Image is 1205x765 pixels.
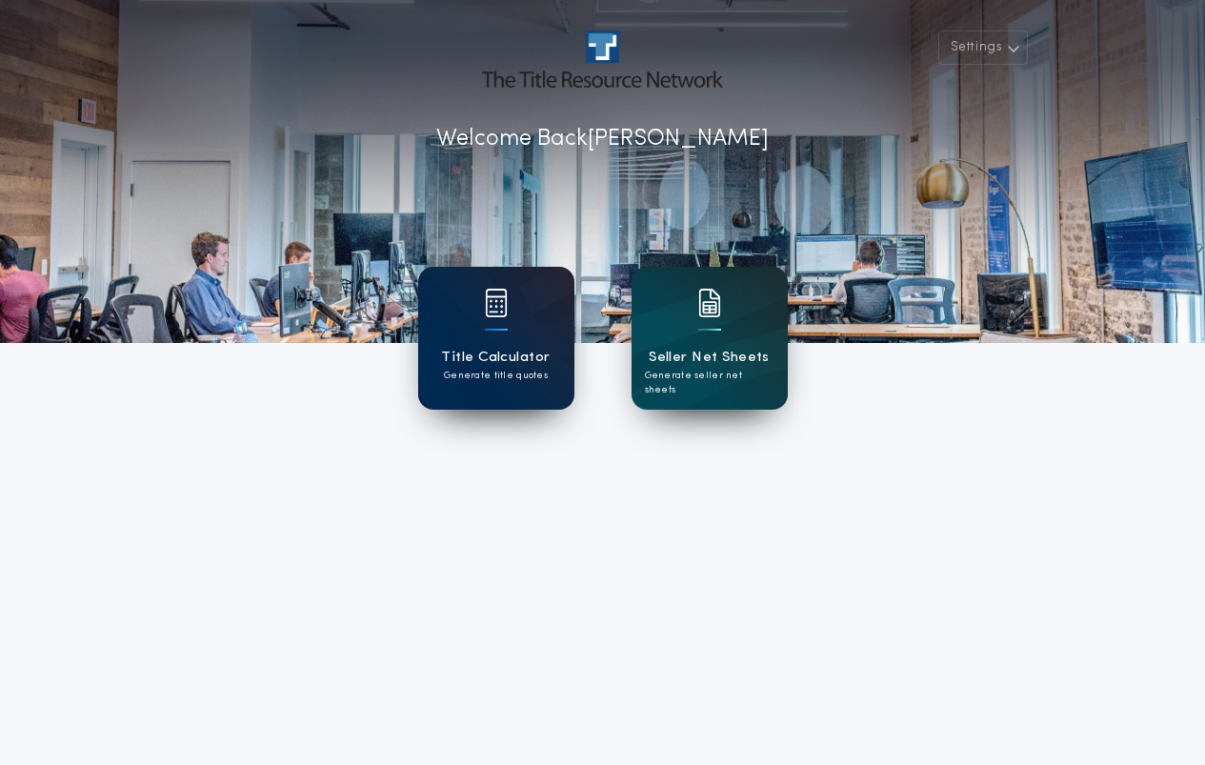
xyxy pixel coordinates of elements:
a: card iconTitle CalculatorGenerate title quotes [418,267,574,410]
h1: Title Calculator [441,347,550,369]
p: Welcome Back [PERSON_NAME] [436,122,769,156]
img: card icon [485,289,508,317]
p: Generate seller net sheets [645,369,774,397]
h1: Seller Net Sheets [649,347,770,369]
img: card icon [698,289,721,317]
button: Settings [938,30,1028,65]
img: account-logo [482,30,722,88]
p: Generate title quotes [444,369,548,383]
a: card iconSeller Net SheetsGenerate seller net sheets [632,267,788,410]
